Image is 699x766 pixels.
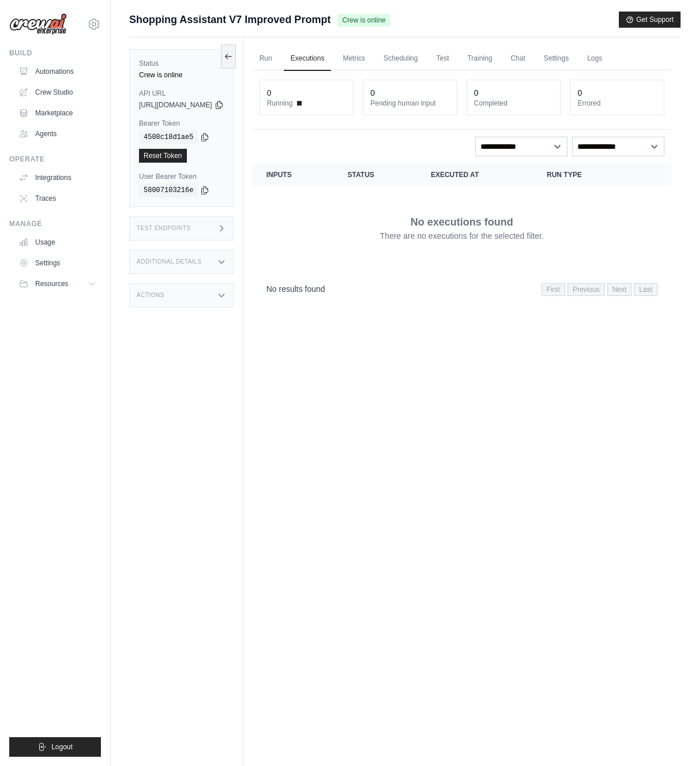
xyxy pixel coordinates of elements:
div: Operate [9,155,101,164]
a: Scheduling [377,47,424,71]
th: Status [334,163,417,186]
a: Run [253,47,279,71]
a: Reset Token [139,149,187,163]
a: Test [429,47,456,71]
a: Automations [14,62,101,81]
span: Logout [51,742,73,752]
a: Executions [284,47,332,71]
span: Running [267,99,293,108]
div: 0 [474,87,479,99]
a: Training [460,47,499,71]
a: Settings [537,47,576,71]
label: User Bearer Token [139,172,224,181]
p: No results found [266,283,325,295]
div: 0 [577,87,582,99]
th: Run Type [533,163,629,186]
h3: Actions [137,292,164,299]
label: Bearer Token [139,119,224,128]
span: First [542,283,565,296]
button: Resources [14,275,101,293]
a: Usage [14,233,101,251]
p: There are no executions for the selected filter. [380,230,544,242]
th: Inputs [253,163,334,186]
span: Last [634,283,657,296]
span: Next [607,283,632,296]
label: API URL [139,89,224,98]
dt: Errored [577,99,657,108]
div: Crew is online [139,70,224,80]
span: Resources [35,279,68,288]
dt: Completed [474,99,554,108]
h3: Test Endpoints [137,225,191,232]
a: Logs [580,47,609,71]
button: Get Support [619,12,681,28]
a: Chat [503,47,532,71]
section: Crew executions table [253,163,671,303]
div: 0 [370,87,375,99]
th: Executed at [417,163,533,186]
a: Marketplace [14,104,101,122]
img: Logo [9,13,67,35]
nav: Pagination [253,274,671,303]
a: Agents [14,125,101,143]
span: Previous [568,283,605,296]
nav: Pagination [542,283,657,296]
div: 0 [267,87,272,99]
a: Settings [14,254,101,272]
label: Status [139,59,224,68]
a: Traces [14,189,101,208]
button: Logout [9,737,101,757]
code: 58007103216e [139,183,198,197]
code: 4508c18d1ae5 [139,130,198,144]
p: No executions found [411,214,513,230]
h3: Additional Details [137,258,201,265]
dt: Pending human input [370,99,450,108]
div: Build [9,48,101,58]
span: Crew is online [337,14,390,27]
div: Manage [9,219,101,228]
span: [URL][DOMAIN_NAME] [139,100,212,110]
a: Metrics [336,47,372,71]
span: Shopping Assistant V7 Improved Prompt [129,12,330,28]
a: Crew Studio [14,83,101,102]
a: Integrations [14,168,101,187]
